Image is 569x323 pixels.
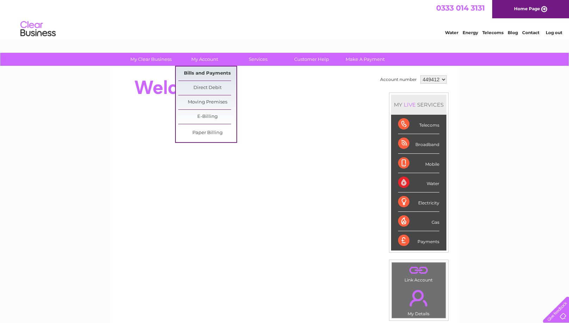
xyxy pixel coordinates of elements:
[394,286,444,310] a: .
[336,53,394,66] a: Make A Payment
[398,231,439,250] div: Payments
[391,284,446,318] td: My Details
[229,53,287,66] a: Services
[391,95,446,115] div: MY SERVICES
[394,264,444,277] a: .
[508,30,518,35] a: Blog
[178,110,236,124] a: E-Billing
[398,173,439,192] div: Water
[283,53,341,66] a: Customer Help
[398,212,439,231] div: Gas
[402,101,417,108] div: LIVE
[20,18,56,40] img: logo.png
[178,95,236,109] a: Moving Premises
[398,134,439,153] div: Broadband
[398,154,439,173] div: Mobile
[378,74,419,85] td: Account number
[445,30,458,35] a: Water
[391,262,446,284] td: Link Account
[178,81,236,95] a: Direct Debit
[436,4,485,12] a: 0333 014 3131
[122,53,180,66] a: My Clear Business
[118,4,451,34] div: Clear Business is a trading name of Verastar Limited (registered in [GEOGRAPHIC_DATA] No. 3667643...
[175,53,234,66] a: My Account
[463,30,478,35] a: Energy
[178,126,236,140] a: Paper Billing
[546,30,562,35] a: Log out
[398,115,439,134] div: Telecoms
[522,30,539,35] a: Contact
[398,192,439,212] div: Electricity
[482,30,503,35] a: Telecoms
[178,66,236,81] a: Bills and Payments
